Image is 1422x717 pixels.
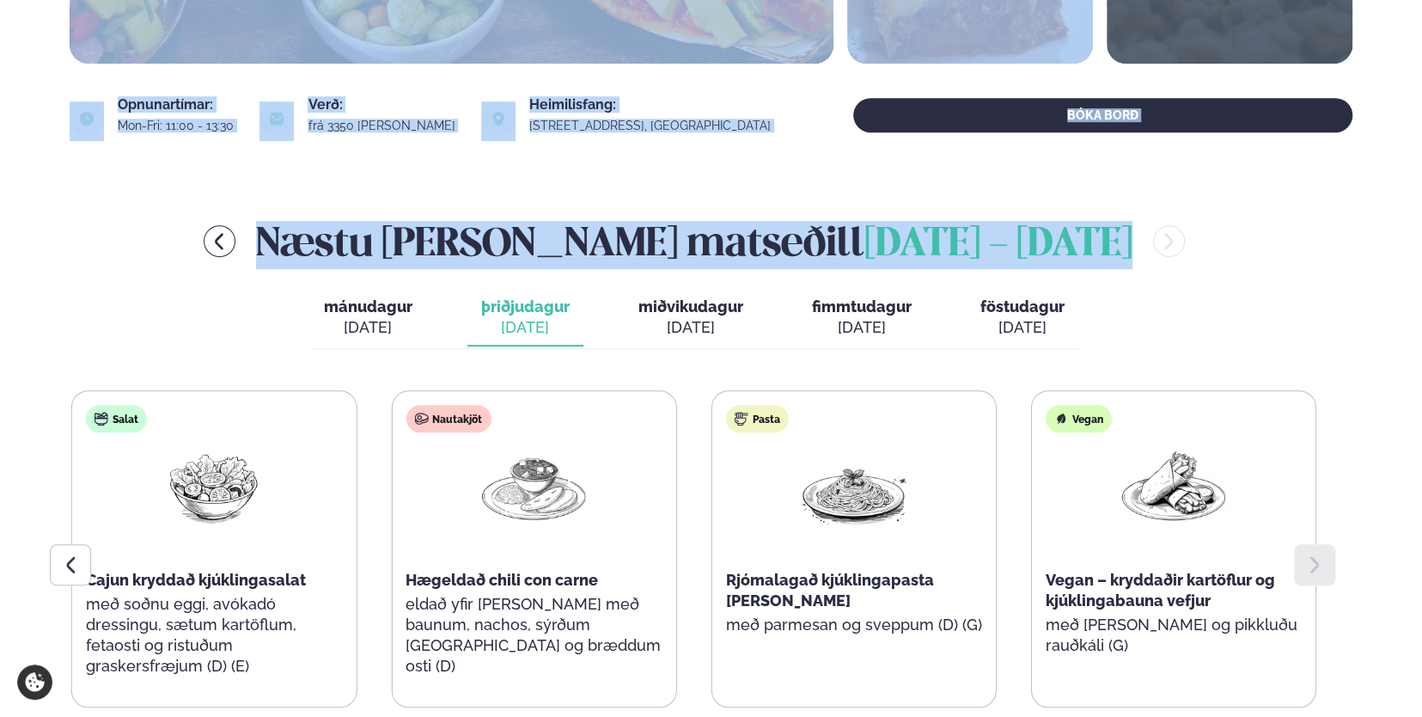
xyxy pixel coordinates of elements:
button: fimmtudagur [DATE] [798,290,925,346]
span: Cajun kryddað kjúklingasalat [86,571,306,589]
div: [DATE] [324,317,412,338]
p: með parmesan og sveppum (D) (G) [726,615,982,635]
img: Wraps.png [1119,446,1229,526]
a: Cookie settings [17,665,52,700]
div: Opnunartímar: [118,98,239,112]
img: image alt [259,101,294,136]
button: miðvikudagur [DATE] [625,290,757,346]
div: Nautakjöt [406,405,491,432]
div: Vegan [1046,405,1112,432]
img: Vegan.svg [1054,412,1068,426]
div: [DATE] [980,317,1065,338]
span: [DATE] - [DATE] [864,226,1132,264]
div: Mon-Fri: 11:00 - 13:30 [118,119,239,132]
img: image alt [481,101,516,136]
button: þriðjudagur [DATE] [467,290,583,346]
a: link [529,115,776,136]
button: menu-btn-left [204,225,235,257]
button: menu-btn-right [1153,225,1185,257]
p: með [PERSON_NAME] og pikkluðu rauðkáli (G) [1046,615,1302,656]
div: [DATE] [638,317,743,338]
div: Salat [86,405,147,432]
span: miðvikudagur [638,297,743,316]
div: Pasta [726,405,789,432]
p: eldað yfir [PERSON_NAME] með baunum, nachos, sýrðum [GEOGRAPHIC_DATA] og bræddum osti (D) [406,594,662,677]
h2: Næstu [PERSON_NAME] matseðill [256,213,1132,269]
img: image alt [70,101,104,136]
button: mánudagur [DATE] [310,290,426,346]
span: Vegan – kryddaðir kartöflur og kjúklingabauna vefjur [1046,571,1275,610]
div: Verð: [308,98,460,112]
span: Rjómalagað kjúklingapasta [PERSON_NAME] [726,571,934,610]
img: pasta.svg [735,412,748,426]
span: Hægeldað chili con carne [406,571,598,589]
p: með soðnu eggi, avókadó dressingu, sætum kartöflum, fetaosti og ristuðum graskersfræjum (D) (E) [86,594,342,677]
span: fimmtudagur [812,297,912,316]
button: föstudagur [DATE] [967,290,1078,346]
img: Spagetti.png [799,446,909,526]
span: þriðjudagur [481,297,570,316]
div: [DATE] [812,317,912,338]
img: beef.svg [414,412,428,426]
span: föstudagur [980,297,1065,316]
img: salad.svg [95,412,108,426]
img: Salad.png [159,446,269,526]
div: [DATE] [481,317,570,338]
button: BÓKA BORÐ [853,98,1352,132]
img: Curry-Rice-Naan.png [479,446,589,526]
div: frá 3350 [PERSON_NAME] [308,119,460,132]
span: mánudagur [324,297,412,316]
div: Heimilisfang: [529,98,776,112]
